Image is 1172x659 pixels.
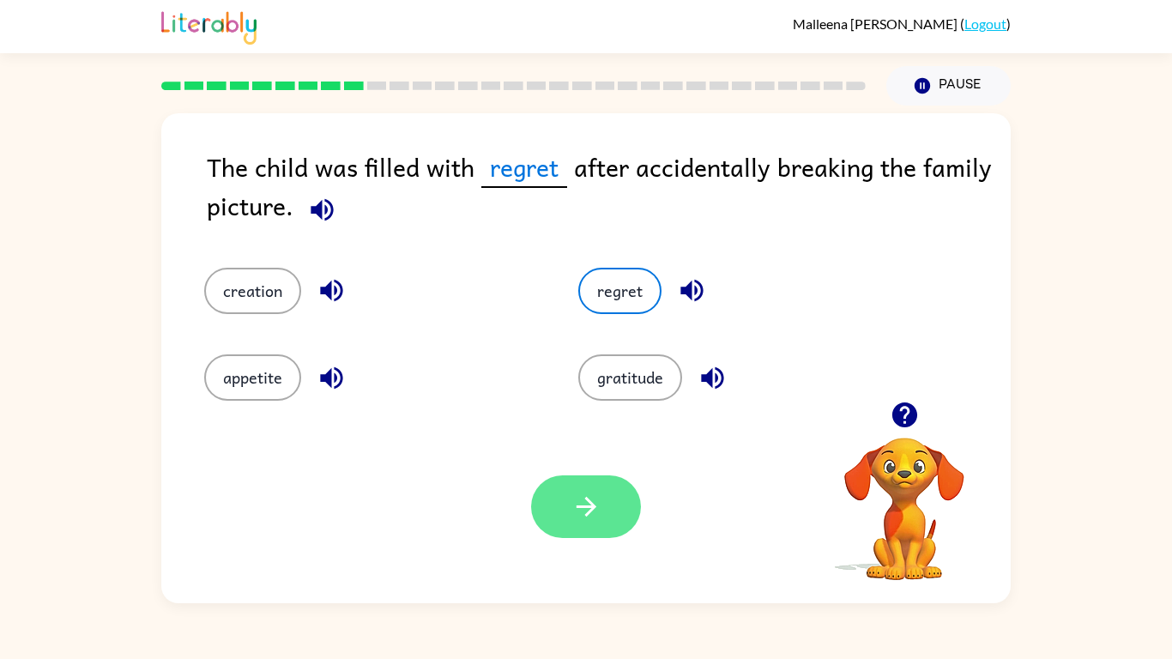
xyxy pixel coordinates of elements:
button: appetite [204,354,301,401]
img: Literably [161,7,257,45]
button: regret [578,268,662,314]
span: regret [481,148,567,188]
button: Pause [886,66,1011,106]
a: Logout [964,15,1006,32]
button: gratitude [578,354,682,401]
button: creation [204,268,301,314]
video: Your browser must support playing .mp4 files to use Literably. Please try using another browser. [819,411,990,583]
div: The child was filled with after accidentally breaking the family picture. [207,148,1011,233]
span: Malleena [PERSON_NAME] [793,15,960,32]
div: ( ) [793,15,1011,32]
